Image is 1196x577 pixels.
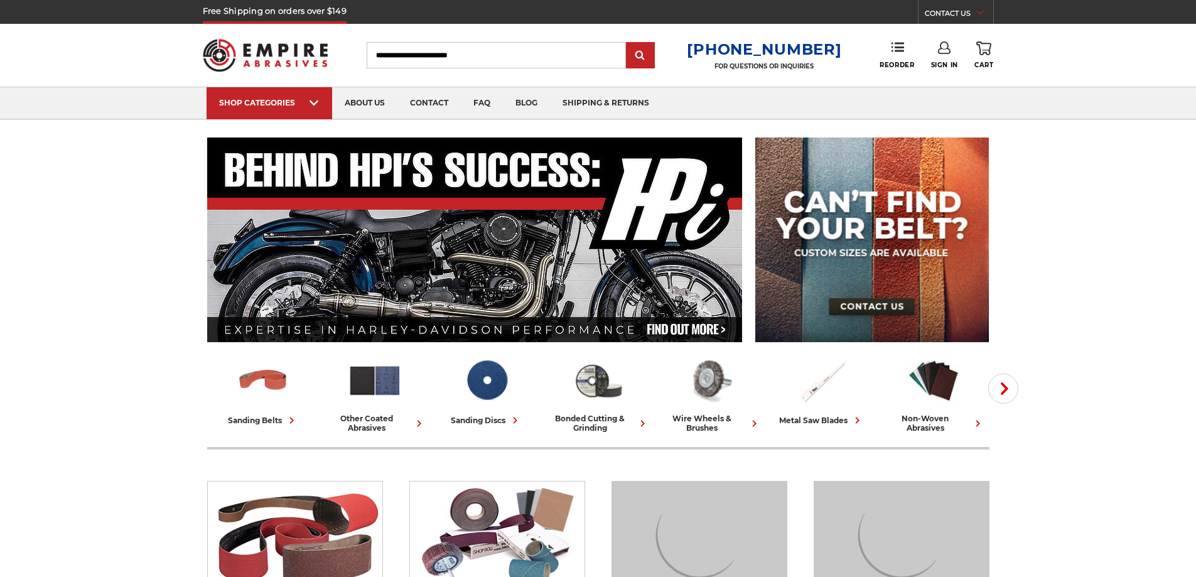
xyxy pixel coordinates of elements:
div: sanding belts [228,414,298,427]
a: metal saw blades [771,353,873,427]
a: bonded cutting & grinding [547,353,649,433]
input: Submit [628,43,653,68]
img: Bonded Cutting & Grinding [571,353,626,407]
span: Cart [974,61,993,69]
a: [PHONE_NUMBER] [687,40,841,58]
a: Cart [974,41,993,69]
div: non-woven abrasives [883,414,984,433]
a: blog [503,87,550,119]
img: Sanding Belts [235,353,291,407]
a: shipping & returns [550,87,662,119]
div: sanding discs [451,414,522,427]
span: Sign In [931,61,958,69]
img: Other Coated Abrasives [347,353,402,407]
a: other coated abrasives [324,353,426,433]
span: Reorder [880,61,914,69]
a: Reorder [880,41,914,68]
p: FOR QUESTIONS OR INQUIRIES [687,62,841,70]
a: sanding belts [212,353,314,427]
a: faq [461,87,503,119]
a: CONTACT US [925,6,993,24]
img: Sanding Discs [459,353,514,407]
div: bonded cutting & grinding [547,414,649,433]
img: Wire Wheels & Brushes [682,353,738,407]
img: Empire Abrasives [203,31,328,80]
img: Banner for an interview featuring Horsepower Inc who makes Harley performance upgrades featured o... [207,138,743,342]
div: metal saw blades [779,414,864,427]
div: other coated abrasives [324,414,426,433]
a: non-woven abrasives [883,353,984,433]
img: Metal Saw Blades [794,353,849,407]
a: contact [397,87,461,119]
a: wire wheels & brushes [659,353,761,433]
button: Next [988,374,1018,404]
div: SHOP CATEGORIES [219,98,320,107]
a: about us [332,87,397,119]
a: sanding discs [436,353,537,427]
img: Non-woven Abrasives [906,353,961,407]
img: promo banner for custom belts. [755,138,989,342]
div: wire wheels & brushes [659,414,761,433]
